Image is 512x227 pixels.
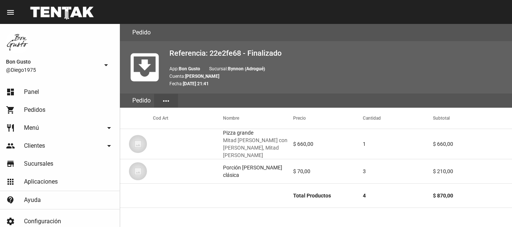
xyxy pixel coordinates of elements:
span: Panel [24,88,39,96]
mat-icon: dashboard [6,88,15,96]
p: Cuenta: [169,73,506,80]
mat-header-cell: Cantidad [363,108,433,129]
p: Fecha: [169,80,506,88]
span: Bon Gusto [6,57,99,66]
span: @Diego1975 [6,66,99,74]
p: App: Sucursal: [169,65,506,73]
span: Ayuda [24,196,41,204]
mat-cell: $ 870,00 [433,184,512,208]
b: Bon Gusto [179,66,200,71]
mat-cell: 1 [363,132,433,156]
div: Pedido [129,93,154,108]
mat-cell: Total Productos [293,184,363,208]
mat-icon: more_horiz [162,96,171,105]
mat-header-cell: Cod Art [153,108,223,129]
mat-header-cell: Nombre [223,108,293,129]
h3: Pedido [132,27,151,38]
mat-icon: people [6,141,15,150]
img: 8570adf9-ca52-4367-b116-ae09c64cf26e.jpg [6,30,30,54]
div: Porción [PERSON_NAME] clásica [223,164,293,179]
mat-icon: menu [6,8,15,17]
mat-header-cell: Precio [293,108,363,129]
img: 07c47add-75b0-4ce5-9aba-194f44787723.jpg [129,162,147,180]
mat-icon: settings [6,217,15,226]
mat-cell: $ 70,00 [293,159,363,183]
span: Menú [24,124,39,132]
mat-cell: $ 210,00 [433,159,512,183]
b: [PERSON_NAME] [185,74,219,79]
mat-icon: arrow_drop_down [105,123,114,132]
h2: Referencia: 22e2fe68 - Finalizado [169,47,506,59]
mat-icon: contact_support [6,196,15,205]
mat-icon: arrow_drop_down [102,61,111,70]
mat-icon: shopping_cart [6,105,15,114]
mat-cell: 3 [363,159,433,183]
div: Pizza grande [223,129,293,159]
mat-icon: restaurant [6,123,15,132]
mat-cell: $ 660,00 [293,132,363,156]
mat-header-cell: Subtotal [433,108,512,129]
mat-icon: arrow_drop_down [105,141,114,150]
span: Aplicaciones [24,178,58,185]
span: Pedidos [24,106,45,114]
span: Mitad [PERSON_NAME] con [PERSON_NAME], Mitad [PERSON_NAME] [223,136,293,159]
b: [DATE] 21:41 [183,81,209,86]
span: Sucursales [24,160,53,168]
mat-icon: move_to_inbox [126,49,163,86]
span: Configuración [24,218,61,225]
span: Clientes [24,142,45,150]
mat-icon: store [6,159,15,168]
b: Bynnon (Adrogué) [228,66,265,71]
mat-cell: $ 660,00 [433,132,512,156]
mat-icon: apps [6,177,15,186]
img: 07c47add-75b0-4ce5-9aba-194f44787723.jpg [129,135,147,153]
mat-cell: 4 [363,184,433,208]
iframe: chat widget [481,197,505,220]
button: Elegir sección [154,94,178,107]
